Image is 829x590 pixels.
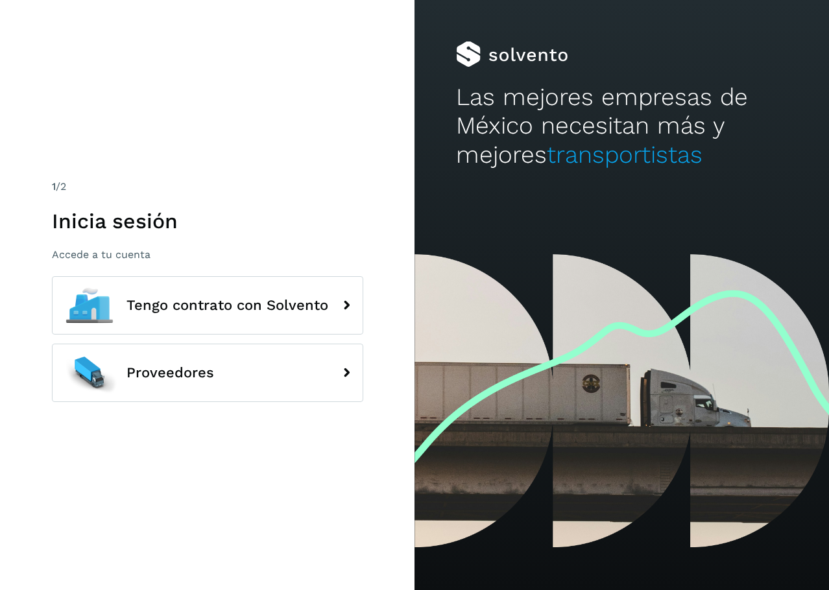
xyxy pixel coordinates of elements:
[52,276,363,335] button: Tengo contrato con Solvento
[52,180,56,193] span: 1
[52,344,363,402] button: Proveedores
[547,141,703,169] span: transportistas
[52,248,363,261] p: Accede a tu cuenta
[52,179,363,195] div: /2
[52,209,363,233] h1: Inicia sesión
[126,365,214,381] span: Proveedores
[456,83,787,169] h2: Las mejores empresas de México necesitan más y mejores
[126,298,328,313] span: Tengo contrato con Solvento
